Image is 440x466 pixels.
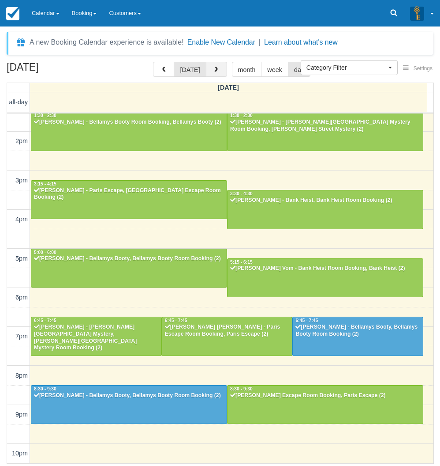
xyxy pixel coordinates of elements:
img: checkfront-main-nav-mini-logo.png [6,7,19,20]
span: Category Filter [306,63,386,72]
span: [DATE] [218,84,239,91]
div: [PERSON_NAME] - Bellamys Booty, Bellamys Booty Room Booking (2) [34,255,224,262]
span: 3:30 - 4:30 [230,191,253,196]
button: [DATE] [174,62,206,77]
div: [PERSON_NAME] - Bank Heist, Bank Heist Room Booking (2) [230,197,421,204]
span: 2pm [15,137,28,144]
button: Category Filter [301,60,398,75]
a: 1:30 - 2:30[PERSON_NAME] - Bellamys Booty Room Booking, Bellamys Booty (2) [31,112,227,151]
div: [PERSON_NAME] - [PERSON_NAME][GEOGRAPHIC_DATA] Mystery, [PERSON_NAME][GEOGRAPHIC_DATA] Mystery Ro... [34,324,159,352]
span: | [259,38,261,46]
span: 6:45 - 7:45 [295,318,318,323]
div: [PERSON_NAME] - Bellamys Booty, Bellamys Booty Room Booking (2) [295,324,421,338]
a: 1:30 - 2:30[PERSON_NAME] - [PERSON_NAME][GEOGRAPHIC_DATA] Mystery Room Booking, [PERSON_NAME] Str... [227,112,423,151]
span: 5:15 - 6:15 [230,260,253,265]
span: 3pm [15,177,28,184]
button: Enable New Calendar [187,38,255,47]
span: 7pm [15,333,28,340]
img: A3 [410,6,424,20]
div: [PERSON_NAME] - Bellamys Booty, Bellamys Booty Room Booking (2) [34,392,224,399]
a: 5:00 - 6:00[PERSON_NAME] - Bellamys Booty, Bellamys Booty Room Booking (2) [31,249,227,288]
span: 9pm [15,411,28,418]
span: 8:30 - 9:30 [34,386,56,391]
span: all-day [9,99,28,106]
div: [PERSON_NAME] - Paris Escape, [GEOGRAPHIC_DATA] Escape Room Booking (2) [34,187,224,201]
h2: [DATE] [7,62,118,78]
button: Settings [398,62,438,75]
span: 6pm [15,294,28,301]
a: Learn about what's new [264,38,338,46]
a: 6:45 - 7:45[PERSON_NAME] - Bellamys Booty, Bellamys Booty Room Booking (2) [292,317,423,356]
span: 1:30 - 2:30 [230,113,253,118]
span: 4pm [15,216,28,223]
a: 5:15 - 6:15[PERSON_NAME] Vom - Bank Heist Room Booking, Bank Heist (2) [227,258,423,297]
button: week [261,62,288,77]
a: 8:30 - 9:30[PERSON_NAME] Escape Room Booking, Paris Escape (2) [227,385,423,424]
span: 6:45 - 7:45 [165,318,187,323]
a: 6:45 - 7:45[PERSON_NAME] [PERSON_NAME] - Paris Escape Room Booking, Paris Escape (2) [162,317,293,356]
button: month [232,62,262,77]
div: [PERSON_NAME] - [PERSON_NAME][GEOGRAPHIC_DATA] Mystery Room Booking, [PERSON_NAME] Street Mystery... [230,119,421,133]
div: [PERSON_NAME] - Bellamys Booty Room Booking, Bellamys Booty (2) [34,119,224,126]
span: 1:30 - 2:30 [34,113,56,118]
span: 8pm [15,372,28,379]
a: 3:15 - 4:15[PERSON_NAME] - Paris Escape, [GEOGRAPHIC_DATA] Escape Room Booking (2) [31,180,227,219]
div: [PERSON_NAME] [PERSON_NAME] - Paris Escape Room Booking, Paris Escape (2) [164,324,290,338]
span: 5:00 - 6:00 [34,250,56,255]
div: [PERSON_NAME] Escape Room Booking, Paris Escape (2) [230,392,421,399]
div: [PERSON_NAME] Vom - Bank Heist Room Booking, Bank Heist (2) [230,265,421,272]
a: 6:45 - 7:45[PERSON_NAME] - [PERSON_NAME][GEOGRAPHIC_DATA] Mystery, [PERSON_NAME][GEOGRAPHIC_DATA]... [31,317,162,356]
div: A new Booking Calendar experience is available! [30,37,184,48]
span: Settings [414,65,433,72]
a: 3:30 - 4:30[PERSON_NAME] - Bank Heist, Bank Heist Room Booking (2) [227,190,423,229]
span: 5pm [15,255,28,262]
span: 8:30 - 9:30 [230,386,253,391]
a: 8:30 - 9:30[PERSON_NAME] - Bellamys Booty, Bellamys Booty Room Booking (2) [31,385,227,424]
button: day [288,62,310,77]
span: 3:15 - 4:15 [34,182,56,186]
span: 6:45 - 7:45 [34,318,56,323]
span: 10pm [12,450,28,457]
